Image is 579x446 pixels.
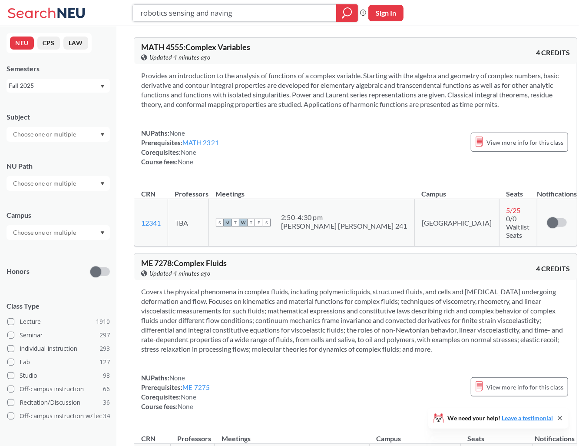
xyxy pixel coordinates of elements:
div: Fall 2025 [9,81,99,90]
a: Leave a testimonial [502,414,553,422]
div: Dropdown arrow [7,176,110,191]
span: 127 [99,357,110,367]
div: magnifying glass [336,4,358,22]
span: 98 [103,371,110,380]
label: Off-campus instruction w/ lec [7,410,110,422]
span: None [169,129,185,137]
label: Lab [7,356,110,368]
label: Off-campus instruction [7,383,110,395]
section: Covers the physical phenomena in complex fluids, including polymeric liquids, structured fluids, ... [141,287,570,354]
span: T [232,219,239,226]
button: Sign In [368,5,404,21]
div: CRN [141,434,156,443]
div: Dropdown arrow [7,127,110,142]
a: ME 7275 [182,383,210,391]
span: 297 [99,330,110,340]
div: Subject [7,112,110,122]
div: Fall 2025Dropdown arrow [7,79,110,93]
span: M [224,219,232,226]
div: NUPaths: Prerequisites: Corequisites: Course fees: [141,128,219,166]
svg: magnifying glass [342,7,352,19]
th: Meetings [215,425,370,444]
span: None [181,148,196,156]
th: Campus [369,425,460,444]
span: 1910 [96,317,110,326]
div: NUPaths: Prerequisites: Corequisites: Course fees: [141,373,210,411]
span: MATH 4555 : Complex Variables [141,42,250,52]
span: ME 7278 : Complex Fluids [141,258,227,268]
th: Notifications [533,425,577,444]
label: Recitation/Discussion [7,397,110,408]
label: Lecture [7,316,110,327]
label: Individual Instruction [7,343,110,354]
button: CPS [37,37,60,50]
div: NU Path [7,161,110,171]
th: Campus [414,180,499,199]
span: 5 / 25 [506,206,521,214]
span: S [216,219,224,226]
svg: Dropdown arrow [100,133,105,136]
button: LAW [63,37,88,50]
label: Seminar [7,330,110,341]
span: 66 [103,384,110,394]
span: Updated 4 minutes ago [149,269,211,278]
td: [GEOGRAPHIC_DATA] [414,199,499,246]
span: 36 [103,398,110,407]
label: Studio [7,370,110,381]
svg: Dropdown arrow [100,85,105,88]
div: [PERSON_NAME] [PERSON_NAME] 241 [281,222,407,230]
span: 4 CREDITS [536,48,570,57]
span: S [263,219,271,226]
th: Seats [460,425,533,444]
input: Class, professor, course number, "phrase" [139,6,330,20]
span: View more info for this class [486,382,563,393]
section: Provides an introduction to the analysis of functions of a complex variable. Starting with the al... [141,71,570,109]
th: Professors [170,425,214,444]
span: 0/0 Waitlist Seats [506,214,530,239]
th: Meetings [209,180,415,199]
svg: Dropdown arrow [100,182,105,186]
span: Class Type [7,301,110,311]
svg: Dropdown arrow [100,231,105,235]
span: None [181,393,196,401]
th: Notifications [537,180,577,199]
div: CRN [141,189,156,199]
span: 293 [99,344,110,353]
span: 4 CREDITS [536,264,570,273]
span: None [178,158,193,166]
input: Choose one or multiple [9,178,82,189]
span: T [247,219,255,226]
span: None [178,403,193,410]
input: Choose one or multiple [9,227,82,238]
p: Honors [7,266,30,276]
span: F [255,219,263,226]
span: View more info for this class [486,137,563,148]
span: Updated 4 minutes ago [149,53,211,62]
span: W [239,219,247,226]
span: None [169,374,185,382]
th: Professors [168,180,209,199]
div: 2:50 - 4:30 pm [281,213,407,222]
div: Dropdown arrow [7,225,110,240]
span: 34 [103,411,110,421]
td: TBA [168,199,209,246]
span: We need your help! [447,415,553,421]
a: 12341 [141,219,161,227]
button: NEU [10,37,34,50]
input: Choose one or multiple [9,129,82,140]
th: Seats [499,180,537,199]
a: MATH 2321 [182,139,219,146]
div: Campus [7,210,110,220]
div: Semesters [7,64,110,73]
